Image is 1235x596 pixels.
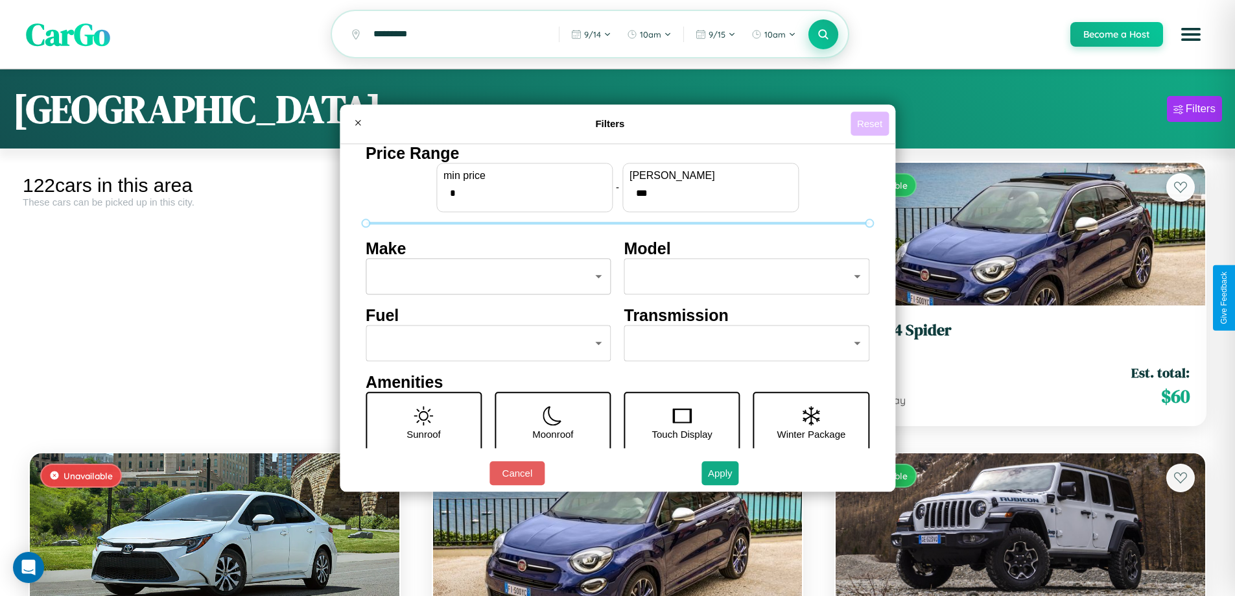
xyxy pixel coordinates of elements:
button: Open menu [1173,16,1209,53]
h4: Model [624,239,870,258]
div: Filters [1186,102,1216,115]
span: 10am [640,29,661,40]
button: Apply [701,461,739,485]
span: 10am [764,29,786,40]
span: 9 / 15 [709,29,725,40]
p: - [616,178,619,196]
a: Fiat 124 Spider2017 [851,321,1190,353]
p: Winter Package [777,425,846,443]
button: 10am [745,24,803,45]
div: These cars can be picked up in this city. [23,197,406,208]
span: CarGo [26,13,110,56]
h4: Amenities [366,373,869,392]
label: [PERSON_NAME] [629,170,792,182]
p: Sunroof [406,425,441,443]
p: Touch Display [652,425,712,443]
div: Give Feedback [1219,272,1229,324]
span: $ 60 [1161,383,1190,409]
button: Cancel [489,461,545,485]
div: Open Intercom Messenger [13,552,44,583]
span: Est. total: [1131,363,1190,382]
h4: Fuel [366,306,611,325]
p: Moonroof [532,425,573,443]
h4: Transmission [624,306,870,325]
h4: Make [366,239,611,258]
span: 9 / 14 [584,29,601,40]
button: Filters [1167,96,1222,122]
button: Become a Host [1070,22,1163,47]
label: min price [443,170,606,182]
h1: [GEOGRAPHIC_DATA] [13,82,381,136]
h4: Price Range [366,144,869,163]
button: Reset [851,112,889,136]
div: 122 cars in this area [23,174,406,197]
button: 10am [620,24,678,45]
h4: Filters [370,118,851,129]
h3: Fiat 124 Spider [851,321,1190,340]
button: 9/14 [565,24,618,45]
button: 9/15 [689,24,742,45]
span: Unavailable [64,470,113,481]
